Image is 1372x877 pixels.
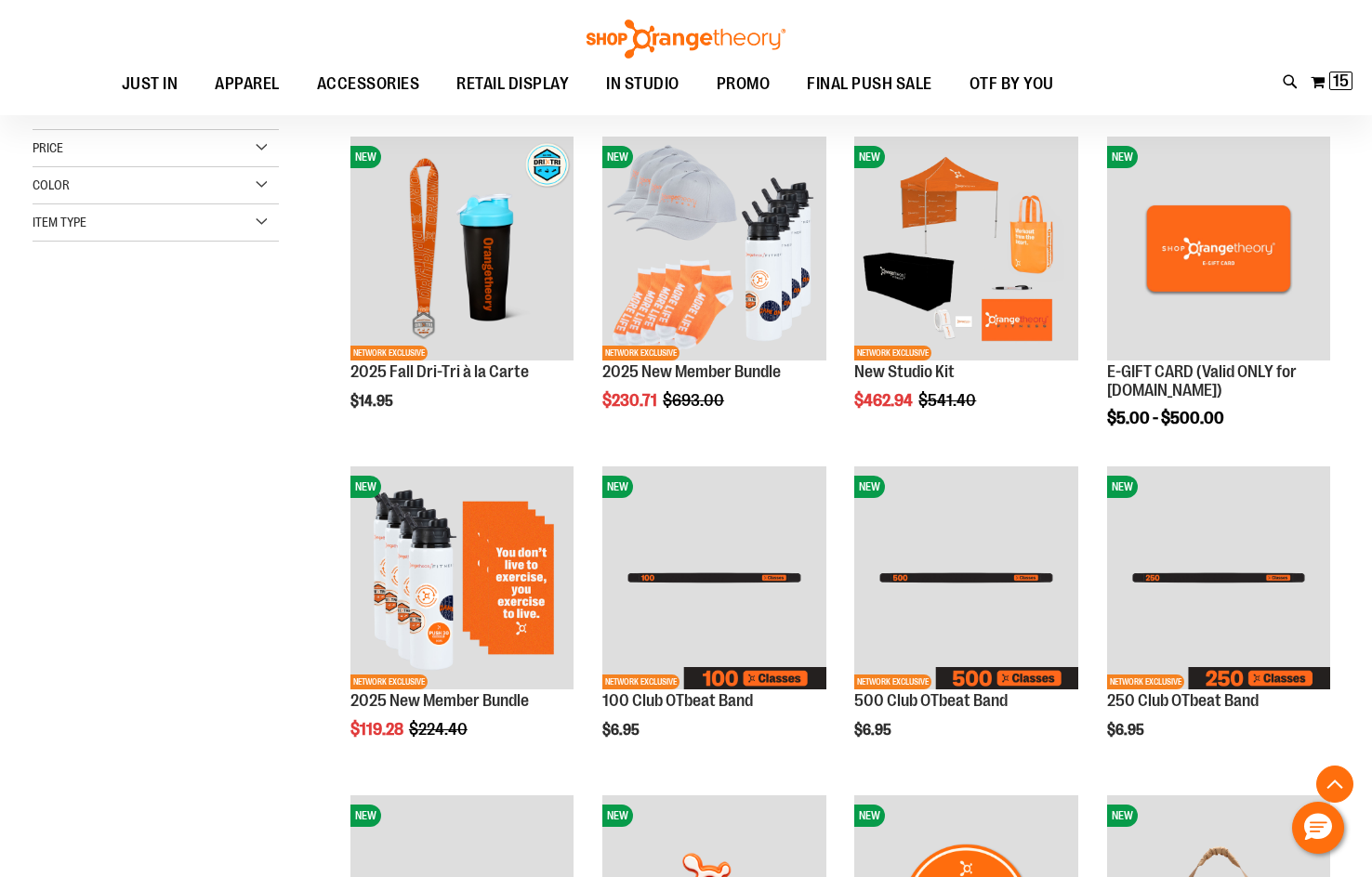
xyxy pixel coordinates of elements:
a: APPAREL [196,63,298,106]
button: Back To Top [1316,766,1353,803]
span: NETWORK EXCLUSIVE [350,346,428,360]
img: 2025 New Member Bundle [350,466,574,689]
a: 2025 New Member BundleNEWNETWORK EXCLUSIVE [350,466,574,692]
span: $6.95 [1107,722,1147,739]
span: OTF BY YOU [970,63,1054,105]
span: NETWORK EXCLUSIVE [350,674,428,689]
span: NEW [350,476,381,498]
button: Hello, have a question? Let’s chat. [1292,802,1344,854]
img: Image of 500 Club OTbeat Band [854,466,1077,689]
span: NEW [1107,146,1138,168]
div: product [593,457,835,777]
div: product [341,127,583,456]
span: Price [33,140,63,155]
span: NEW [854,146,885,168]
span: FINAL PUSH SALE [807,63,932,105]
img: E-GIFT CARD (Valid ONLY for ShopOrangetheory.com) [1107,137,1330,360]
span: APPAREL [215,63,280,105]
a: OTF BY YOU [951,63,1073,106]
span: NEW [602,476,633,498]
img: Shop Orangetheory [584,20,788,59]
div: product [845,127,1087,456]
img: Image of 250 Club OTbeat Band [1107,466,1330,689]
div: product [593,127,835,456]
a: 2025 New Member Bundle [602,362,781,381]
a: IN STUDIO [587,63,698,106]
div: product [1098,457,1339,777]
span: $119.28 [350,720,406,739]
a: E-GIFT CARD (Valid ONLY for ShopOrangetheory.com)NEW [1107,137,1330,362]
span: PROMO [717,63,771,105]
a: 2025 Fall Dri-Tri à la CarteNEWNETWORK EXCLUSIVE [350,137,574,362]
span: NEW [602,146,633,168]
a: 2025 Fall Dri-Tri à la Carte [350,362,529,381]
a: FINAL PUSH SALE [788,63,951,106]
a: New Studio KitNEWNETWORK EXCLUSIVE [854,137,1077,362]
img: Image of 100 Club OTbeat Band [602,466,825,689]
a: JUST IN [103,63,197,105]
a: 250 Club OTbeat Band [1107,691,1259,710]
span: ACCESSORIES [317,63,420,105]
img: 2025 New Member Bundle [602,137,825,360]
span: NETWORK EXCLUSIVE [602,674,679,689]
a: New Studio Kit [854,362,955,381]
span: NETWORK EXCLUSIVE [854,346,931,360]
span: $693.00 [663,391,727,410]
a: Image of 100 Club OTbeat BandNEWNETWORK EXCLUSIVE [602,466,825,692]
span: NEW [350,146,381,168]
span: NETWORK EXCLUSIVE [602,346,679,360]
span: NEW [602,805,633,827]
span: $224.40 [409,720,470,739]
span: $462.94 [854,391,916,410]
div: product [845,457,1087,777]
span: NEW [854,805,885,827]
span: $5.00 - $500.00 [1107,409,1224,427]
span: 15 [1333,72,1349,90]
span: $6.95 [854,722,894,739]
span: Color [33,177,70,192]
span: NETWORK EXCLUSIVE [854,674,931,689]
a: 500 Club OTbeat Band [854,691,1008,710]
a: RETAIL DISPLAY [438,63,587,106]
a: Image of 500 Club OTbeat BandNEWNETWORK EXCLUSIVE [854,466,1077,692]
a: 2025 New Member BundleNEWNETWORK EXCLUSIVE [602,137,825,362]
div: product [341,457,583,786]
span: Item Type [33,215,86,229]
span: NEW [350,805,381,827]
img: 2025 Fall Dri-Tri à la Carte [350,137,574,360]
span: IN STUDIO [606,63,679,105]
span: $6.95 [602,722,642,739]
div: product [1098,127,1339,475]
span: NEW [1107,476,1138,498]
a: PROMO [698,63,789,106]
span: $14.95 [350,393,396,410]
span: NETWORK EXCLUSIVE [1107,674,1184,689]
span: NEW [1107,805,1138,827]
span: $541.40 [918,391,979,410]
a: ACCESSORIES [298,63,439,106]
a: 2025 New Member Bundle [350,691,529,710]
a: 100 Club OTbeat Band [602,691,753,710]
img: New Studio Kit [854,137,1077,360]
span: RETAIL DISPLAY [456,63,569,105]
span: NEW [854,476,885,498]
a: E-GIFT CARD (Valid ONLY for [DOMAIN_NAME]) [1107,362,1297,399]
a: Image of 250 Club OTbeat BandNEWNETWORK EXCLUSIVE [1107,466,1330,692]
span: $230.71 [602,391,660,410]
span: JUST IN [122,63,178,105]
